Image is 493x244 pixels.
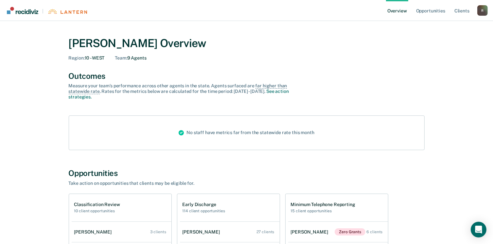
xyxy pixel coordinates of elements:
[471,222,486,237] div: Open Intercom Messenger
[74,229,114,235] div: [PERSON_NAME]
[69,55,105,61] div: 10 - WEST
[150,230,166,234] div: 3 clients
[367,230,383,234] div: 6 clients
[69,168,425,178] div: Opportunities
[173,116,320,150] div: No staff have metrics far from the statewide rate this month
[69,83,298,99] div: Measure your team’s performance across other agent s in the state. Agent s surfaced are . Rates f...
[335,228,365,235] span: Zero Grants
[115,55,127,61] span: Team :
[38,9,47,14] span: |
[477,5,488,16] button: Profile dropdown button
[74,202,120,207] h1: Classification Review
[183,209,225,213] h2: 114 client opportunities
[69,37,425,50] div: [PERSON_NAME] Overview
[69,89,289,99] a: See action strategies.
[291,229,331,235] div: [PERSON_NAME]
[72,223,171,241] a: [PERSON_NAME] 3 clients
[183,202,225,207] h1: Early Discharge
[183,229,222,235] div: [PERSON_NAME]
[7,7,38,14] img: Recidiviz
[291,209,355,213] h2: 15 client opportunities
[256,230,274,234] div: 27 clients
[291,202,355,207] h1: Minimum Telephone Reporting
[69,71,425,81] div: Outcomes
[69,55,85,61] span: Region :
[477,5,488,16] div: R
[180,223,280,241] a: [PERSON_NAME] 27 clients
[69,181,298,186] div: Take action on opportunities that clients may be eligible for.
[288,222,388,242] a: [PERSON_NAME]Zero Grants 6 clients
[69,83,287,94] span: far higher than statewide rate
[115,55,146,61] div: 9 Agents
[47,9,87,14] img: Lantern
[74,209,120,213] h2: 10 client opportunities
